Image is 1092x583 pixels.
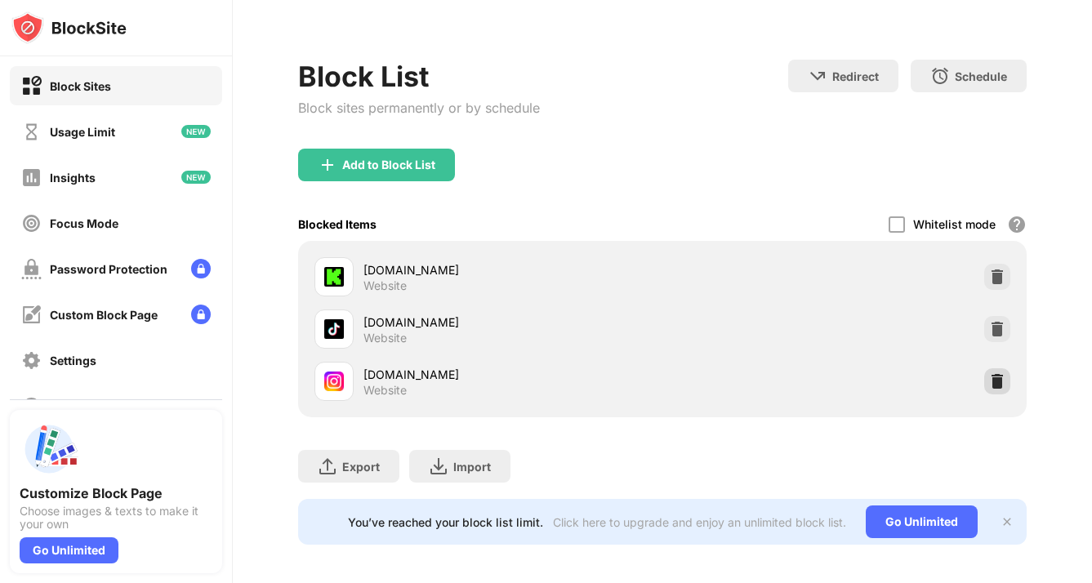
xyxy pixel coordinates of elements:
[50,216,118,230] div: Focus Mode
[50,262,167,276] div: Password Protection
[348,515,543,529] div: You’ve reached your block list limit.
[553,515,846,529] div: Click here to upgrade and enjoy an unlimited block list.
[363,314,662,331] div: [DOMAIN_NAME]
[21,167,42,188] img: insights-off.svg
[21,259,42,279] img: password-protection-off.svg
[342,460,380,474] div: Export
[342,158,435,171] div: Add to Block List
[21,76,42,96] img: block-on.svg
[191,259,211,278] img: lock-menu.svg
[181,125,211,138] img: new-icon.svg
[298,100,540,116] div: Block sites permanently or by schedule
[50,125,115,139] div: Usage Limit
[20,537,118,563] div: Go Unlimited
[21,396,42,416] img: about-off.svg
[20,505,212,531] div: Choose images & texts to make it your own
[20,485,212,501] div: Customize Block Page
[50,171,96,185] div: Insights
[832,69,879,83] div: Redirect
[363,261,662,278] div: [DOMAIN_NAME]
[866,505,978,538] div: Go Unlimited
[913,217,996,231] div: Whitelist mode
[50,79,111,93] div: Block Sites
[955,69,1007,83] div: Schedule
[21,122,42,142] img: time-usage-off.svg
[363,278,407,293] div: Website
[50,354,96,367] div: Settings
[21,350,42,371] img: settings-off.svg
[21,213,42,234] img: focus-off.svg
[21,305,42,325] img: customize-block-page-off.svg
[191,305,211,324] img: lock-menu.svg
[363,366,662,383] div: [DOMAIN_NAME]
[363,331,407,345] div: Website
[324,319,344,339] img: favicons
[298,60,540,93] div: Block List
[324,267,344,287] img: favicons
[1001,515,1014,528] img: x-button.svg
[363,383,407,398] div: Website
[324,372,344,391] img: favicons
[298,217,377,231] div: Blocked Items
[181,171,211,184] img: new-icon.svg
[11,11,127,44] img: logo-blocksite.svg
[50,308,158,322] div: Custom Block Page
[453,460,491,474] div: Import
[20,420,78,478] img: push-custom-page.svg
